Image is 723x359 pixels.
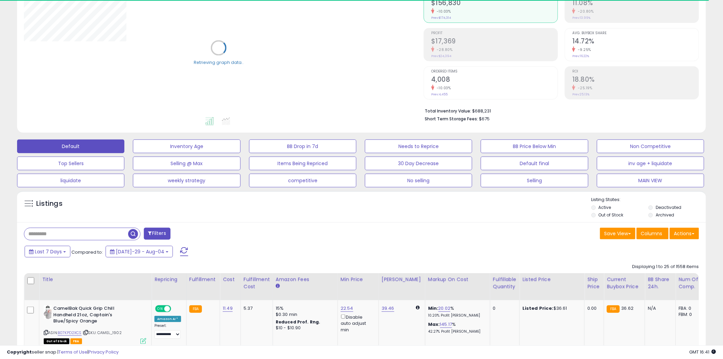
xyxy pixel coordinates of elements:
a: 39.46 [382,305,394,312]
div: Fulfillable Quantity [493,276,517,290]
span: | SKU: CAMEL_1902 [83,330,122,335]
li: $688,231 [425,106,694,115]
button: 30 Day Decrease [365,157,472,170]
b: Short Term Storage Fees: [425,116,478,122]
h2: 18.80% [572,76,699,85]
div: FBA: 0 [679,305,701,311]
div: Cost [223,276,238,283]
button: Last 7 Days [25,246,70,257]
button: Non Competitive [597,139,704,153]
small: Prev: 4,455 [431,92,448,96]
button: [DATE]-29 - Aug-04 [106,246,173,257]
span: Profit [431,31,558,35]
button: BB Price Below Min [481,139,588,153]
button: Items Being Repriced [249,157,356,170]
span: ROI [572,70,699,74]
div: Title [42,276,149,283]
div: FBM: 0 [679,311,701,318]
a: 145.17 [440,321,452,328]
button: Needs to Reprice [365,139,472,153]
a: 20.02 [438,305,451,312]
span: 36.62 [622,305,634,311]
div: Min Price [341,276,376,283]
small: -20.80% [575,9,594,14]
button: Selling @ Max [133,157,240,170]
div: N/A [648,305,670,311]
div: [PERSON_NAME] [382,276,422,283]
div: $36.61 [522,305,579,311]
span: Ordered Items [431,70,558,74]
a: B07KPD2XCS [58,330,82,336]
div: Listed Price [522,276,582,283]
button: Columns [637,228,669,239]
div: $0.30 min [276,311,332,318]
small: -10.03% [434,85,451,91]
span: Last 7 Days [35,248,62,255]
div: Markup on Cost [428,276,487,283]
a: 11.49 [223,305,233,312]
button: Default final [481,157,588,170]
button: BB Drop in 7d [249,139,356,153]
b: Total Inventory Value: [425,108,471,114]
button: Inventory Age [133,139,240,153]
label: Active [599,204,611,210]
span: FBA [70,338,82,344]
small: Prev: 25.13% [572,92,589,96]
div: Repricing [154,276,183,283]
small: FBA [189,305,202,313]
small: Prev: 13.99% [572,16,590,20]
button: Save View [600,228,636,239]
p: 10.20% Profit [PERSON_NAME] [428,313,485,318]
strong: Copyright [7,349,32,355]
div: Disable auto adjust min [341,313,373,333]
h2: $17,369 [431,37,558,46]
a: Terms of Use [58,349,87,355]
span: Columns [641,230,663,237]
h2: 14.72% [572,37,699,46]
b: Max: [428,321,440,328]
div: Current Buybox Price [607,276,642,290]
div: seller snap | | [7,349,119,356]
span: $675 [479,116,490,122]
button: MAIN VIEW [597,174,704,187]
small: -9.25% [575,47,591,52]
span: ON [156,306,164,312]
div: Retrieving graph data.. [194,59,244,66]
th: The percentage added to the cost of goods (COGS) that forms the calculator for Min & Max prices. [425,273,490,300]
span: OFF [170,306,181,312]
span: Compared to: [71,249,103,255]
button: Top Sellers [17,157,124,170]
p: 42.27% Profit [PERSON_NAME] [428,329,485,334]
button: liquidate [17,174,124,187]
small: Prev: $174,314 [431,16,451,20]
a: Privacy Policy [88,349,119,355]
button: Default [17,139,124,153]
label: Out of Stock [599,212,624,218]
small: Amazon Fees. [276,283,280,289]
div: BB Share 24h. [648,276,673,290]
b: CamelBak Quick Grip Chill Handheld 21oz, Captain's Blue/Spicy Orange [53,305,136,326]
span: Avg. Buybox Share [572,31,699,35]
div: 15% [276,305,332,311]
div: $10 - $10.90 [276,325,332,331]
small: Prev: $24,394 [431,54,451,58]
div: Amazon AI * [154,316,181,322]
div: Amazon Fees [276,276,335,283]
div: % [428,321,485,334]
h2: 4,008 [431,76,558,85]
div: Num of Comp. [679,276,704,290]
small: -25.19% [575,85,592,91]
button: No selling [365,174,472,187]
span: 2025-08-12 16:41 GMT [690,349,716,355]
button: competitive [249,174,356,187]
small: -28.80% [434,47,453,52]
small: Prev: 16.22% [572,54,589,58]
div: Preset: [154,323,181,339]
label: Deactivated [656,204,681,210]
div: 5.37 [244,305,268,311]
span: [DATE]-29 - Aug-04 [116,248,164,255]
button: Actions [670,228,699,239]
button: Filters [144,228,170,240]
b: Listed Price: [522,305,554,311]
small: FBA [607,305,619,313]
